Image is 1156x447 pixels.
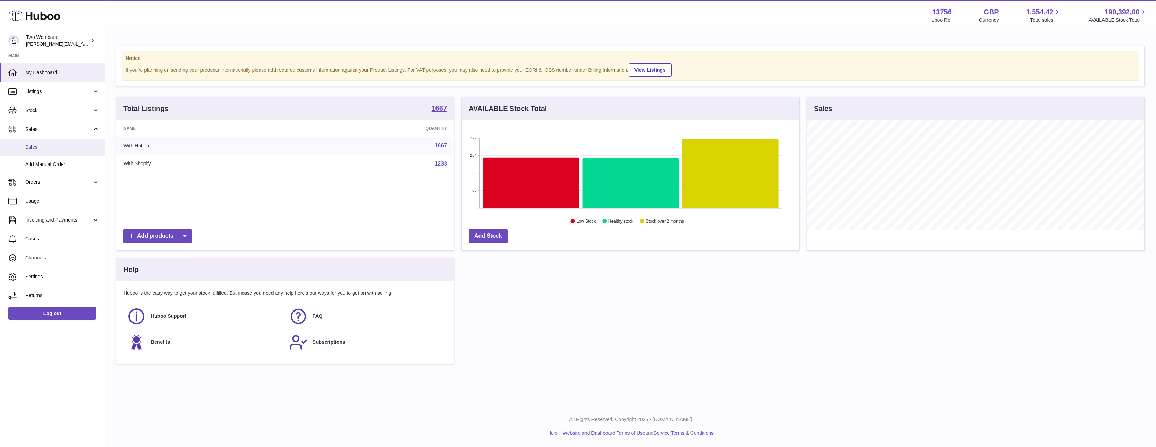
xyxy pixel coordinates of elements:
[25,217,92,223] span: Invoicing and Payments
[116,120,298,137] th: Name
[25,126,92,133] span: Sales
[127,307,282,326] a: Huboo Support
[646,219,684,224] text: Stock over 2 months
[123,104,169,113] h3: Total Listings
[298,120,454,137] th: Quantity
[25,179,92,186] span: Orders
[8,35,19,46] img: alan@twowombats.com
[25,292,99,299] span: Returns
[151,313,186,320] span: Huboo Support
[432,105,447,112] strong: 1667
[932,7,952,17] strong: 13756
[116,155,298,173] td: With Shopify
[653,430,714,436] a: Service Terms & Conditions
[469,104,547,113] h3: AVAILABLE Stock Total
[472,188,476,193] text: 68
[432,105,447,113] a: 1667
[123,229,192,243] a: Add products
[1030,17,1061,23] span: Total sales
[984,7,999,17] strong: GBP
[126,62,1135,77] div: If you're planning on sending your products internationally please add required customs informati...
[25,254,99,261] span: Channels
[26,41,140,47] span: [PERSON_NAME][EMAIL_ADDRESS][DOMAIN_NAME]
[629,63,672,77] a: View Listings
[289,333,444,352] a: Subscriptions
[547,430,558,436] a: Help
[470,136,476,140] text: 272
[434,161,447,167] a: 1233
[434,142,447,148] a: 1667
[313,313,323,320] span: FAQ
[127,333,282,352] a: Benefits
[563,430,645,436] a: Website and Dashboard Terms of Use
[123,265,139,274] h3: Help
[151,339,170,345] span: Benefits
[560,430,714,436] li: and
[126,55,1135,62] strong: Notice
[25,107,92,114] span: Stock
[470,171,476,175] text: 136
[469,229,508,243] a: Add Stock
[1088,17,1148,23] span: AVAILABLE Stock Total
[608,219,634,224] text: Healthy stock
[474,206,476,210] text: 0
[25,88,92,95] span: Listings
[116,137,298,155] td: With Huboo
[25,69,99,76] span: My Dashboard
[289,307,444,326] a: FAQ
[1088,7,1148,23] a: 190,392.00 AVAILABLE Stock Total
[25,161,99,168] span: Add Manual Order
[25,144,99,151] span: Sales
[576,219,596,224] text: Low Stock
[25,198,99,204] span: Usage
[1105,7,1140,17] span: 190,392.00
[814,104,832,113] h3: Sales
[928,17,952,23] div: Huboo Ref
[111,416,1150,423] p: All Rights Reserved. Copyright 2025 - [DOMAIN_NAME]
[1026,7,1054,17] span: 1,554.42
[26,34,89,47] div: Two Wombats
[8,307,96,320] a: Log out
[1026,7,1062,23] a: 1,554.42 Total sales
[979,17,999,23] div: Currency
[123,290,447,296] p: Huboo is the easy way to get your stock fulfilled. But incase you need any help here's our ways f...
[25,236,99,242] span: Cases
[313,339,345,345] span: Subscriptions
[470,153,476,158] text: 204
[25,273,99,280] span: Settings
